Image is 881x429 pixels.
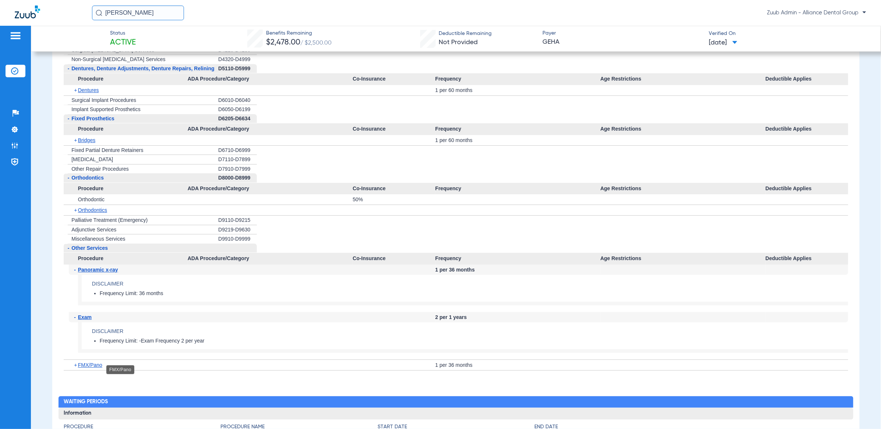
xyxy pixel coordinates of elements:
span: Miscellaneous Services [71,236,125,242]
span: Procedure [64,183,188,195]
div: 1 per 60 months [435,85,601,95]
div: D6050-D6199 [218,105,257,114]
h2: Waiting Periods [59,396,853,408]
span: Exam [78,314,92,320]
span: Procedure [64,123,188,135]
span: Age Restrictions [601,183,766,195]
img: hamburger-icon [10,31,21,40]
span: Frequency [435,183,601,195]
span: Frequency [435,253,601,265]
span: Palliative Treatment (Emergency) [71,217,148,223]
span: Surgical Implant Procedures [71,97,136,103]
span: Other Services [71,245,108,251]
div: 1 per 36 months [435,360,601,370]
span: + [74,360,78,370]
span: - [68,116,70,121]
span: Procedure [64,253,188,265]
span: Panoramic x-ray [78,267,118,273]
span: ADA Procedure/Category [188,123,353,135]
div: D9219-D9630 [218,225,257,235]
span: Surgical [MEDICAL_DATA] Services [71,47,154,53]
span: Age Restrictions [601,73,766,85]
span: Benefits Remaining [266,29,332,37]
span: [DATE] [709,38,737,47]
span: ADA Procedure/Category [188,73,353,85]
input: Search for patients [92,6,184,20]
div: D7910-D7999 [218,164,257,174]
li: Frequency Limit: -Exam Frequency 2 per year [100,338,848,344]
span: ADA Procedure/Category [188,253,353,265]
span: $2,478.00 [266,39,300,46]
span: Zuub Admin - Alliance Dental Group [767,9,866,17]
div: D7110-D7899 [218,155,257,164]
span: Orthodontics [78,207,107,213]
div: D6010-D6040 [218,96,257,105]
span: Fixed Prosthetics [71,116,114,121]
img: Search Icon [96,10,102,16]
span: Deductible Remaining [439,30,492,38]
span: Not Provided [439,39,478,46]
div: D6205-D6634 [218,114,257,124]
span: Adjunctive Services [71,227,116,233]
div: D4320-D4999 [218,55,257,64]
span: Implant Supported Prosthetics [71,106,141,112]
img: Zuub Logo [15,6,40,18]
span: Age Restrictions [601,123,766,135]
span: Frequency [435,73,601,85]
span: Frequency [435,123,601,135]
span: Deductible Applies [765,253,848,265]
span: Co-Insurance [353,73,435,85]
h4: Disclaimer [92,280,848,288]
div: D6710-D6999 [218,146,257,155]
span: Dentures, Denture Adjustments, Denture Repairs, Relining [71,65,214,71]
span: Other Repair Procedures [71,166,129,172]
span: + [74,85,78,95]
span: - [68,175,70,181]
span: - [74,312,78,322]
div: 2 per 1 years [435,312,601,322]
span: Procedure [64,73,188,85]
span: - [68,245,70,251]
h3: Information [59,408,853,419]
span: Deductible Applies [765,73,848,85]
span: Deductible Applies [765,183,848,195]
span: GEHA [542,38,703,47]
span: ADA Procedure/Category [188,183,353,195]
span: Active [110,38,136,48]
span: / $2,500.00 [300,40,332,46]
span: - [74,265,78,275]
li: Frequency Limit: 36 months [100,290,848,297]
span: Deductible Applies [765,123,848,135]
div: D8000-D8999 [218,173,257,183]
span: Co-Insurance [353,183,435,195]
span: Verified On [709,30,869,38]
span: Co-Insurance [353,123,435,135]
span: - [68,65,70,71]
span: [MEDICAL_DATA] [71,156,113,162]
span: Age Restrictions [601,253,766,265]
h4: Disclaimer [92,327,848,335]
div: FMX/Pano [106,365,134,374]
span: FMX/Pano [78,362,102,368]
span: Non-Surgical [MEDICAL_DATA] Services [71,56,165,62]
span: Payer [542,29,703,37]
div: 1 per 60 months [435,135,601,145]
span: Orthodontic [78,196,105,202]
span: Fixed Partial Denture Retainers [71,147,143,153]
div: D9910-D9999 [218,234,257,244]
span: Bridges [78,137,95,143]
div: D9110-D9215 [218,216,257,225]
div: 1 per 36 months [435,265,601,275]
span: + [74,135,78,145]
span: + [74,205,78,215]
span: Dentures [78,87,99,93]
span: Co-Insurance [353,253,435,265]
div: D5110-D5999 [218,64,257,74]
div: 50% [353,194,435,205]
span: Orthodontics [71,175,104,181]
span: Status [110,29,136,37]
